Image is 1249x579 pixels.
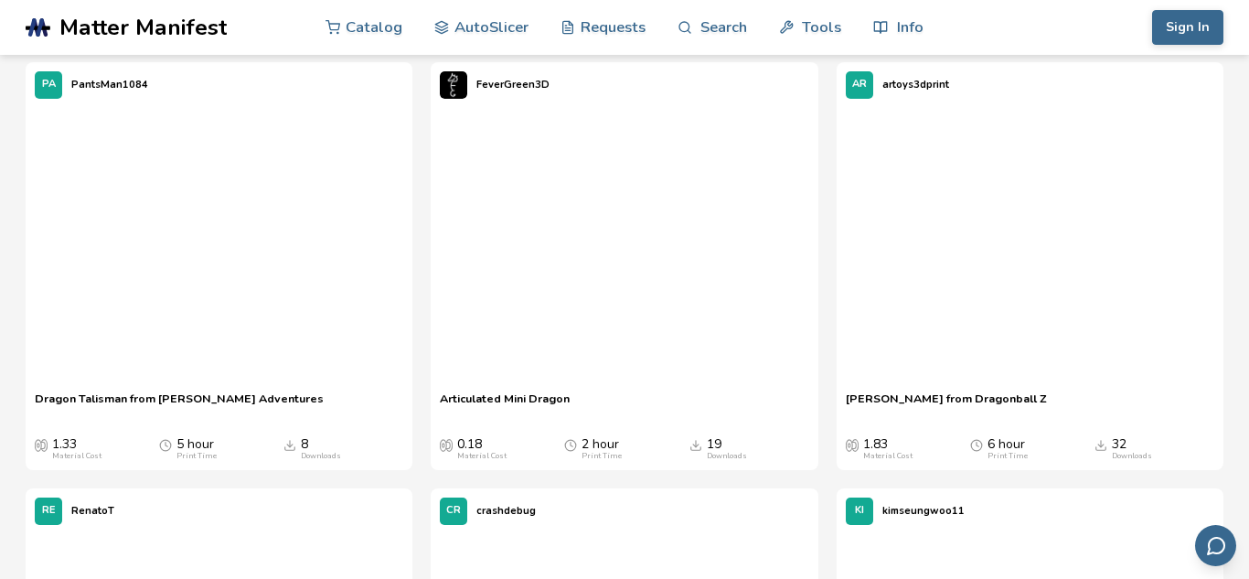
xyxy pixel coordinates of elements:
[176,452,217,461] div: Print Time
[707,452,747,461] div: Downloads
[301,437,341,461] div: 8
[707,437,747,461] div: 19
[1195,525,1236,566] button: Send feedback via email
[564,437,577,452] span: Average Print Time
[987,452,1028,461] div: Print Time
[882,501,965,520] p: kimseungwoo11
[689,437,702,452] span: Downloads
[1112,437,1152,461] div: 32
[476,501,536,520] p: crashdebug
[176,437,217,461] div: 5 hour
[35,437,48,452] span: Average Cost
[457,452,507,461] div: Material Cost
[582,452,622,461] div: Print Time
[440,391,570,419] a: Articulated Mini Dragon
[283,437,296,452] span: Downloads
[71,75,148,94] p: PantsMan1084
[440,437,453,452] span: Average Cost
[1112,452,1152,461] div: Downloads
[852,79,867,91] span: AR
[970,437,983,452] span: Average Print Time
[863,437,913,461] div: 1.83
[1094,437,1107,452] span: Downloads
[476,75,550,94] p: FeverGreen3D
[987,437,1028,461] div: 6 hour
[446,505,461,517] span: CR
[52,437,101,461] div: 1.33
[855,505,864,517] span: KI
[159,437,172,452] span: Average Print Time
[301,452,341,461] div: Downloads
[52,452,101,461] div: Material Cost
[71,501,114,520] p: RenatoT
[42,505,56,517] span: RE
[582,437,622,461] div: 2 hour
[846,437,859,452] span: Average Cost
[863,452,913,461] div: Material Cost
[1152,10,1223,45] button: Sign In
[882,75,949,94] p: artoys3dprint
[431,62,559,108] a: FeverGreen3D's profileFeverGreen3D
[35,391,324,419] a: Dragon Talisman from [PERSON_NAME] Adventures
[440,71,467,99] img: FeverGreen3D's profile
[59,15,227,40] span: Matter Manifest
[846,391,1047,419] a: [PERSON_NAME] from Dragonball Z
[42,79,56,91] span: PA
[457,437,507,461] div: 0.18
